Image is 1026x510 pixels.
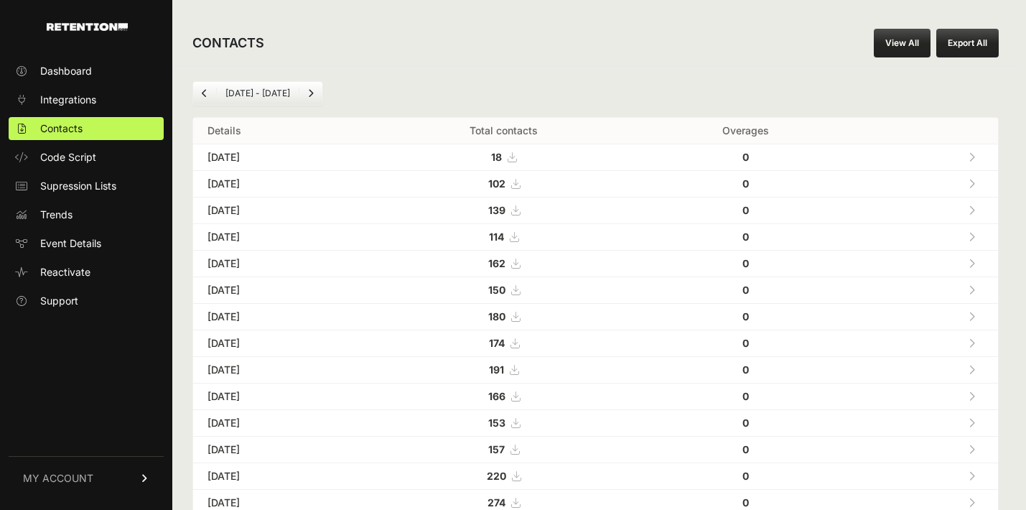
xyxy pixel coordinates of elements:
strong: 0 [742,257,749,269]
a: Code Script [9,146,164,169]
strong: 0 [742,231,749,243]
a: Next [299,82,322,105]
td: [DATE] [193,384,368,410]
a: 139 [488,204,520,216]
a: 150 [488,284,520,296]
a: Integrations [9,88,164,111]
span: Trends [40,208,73,222]
a: 166 [488,390,520,402]
strong: 0 [742,417,749,429]
th: Overages [640,118,851,144]
span: Supression Lists [40,179,116,193]
a: 162 [488,257,520,269]
span: MY ACCOUNT [23,471,93,486]
strong: 157 [488,443,505,455]
a: Dashboard [9,60,164,83]
strong: 0 [742,151,749,163]
td: [DATE] [193,198,368,224]
strong: 139 [488,204,505,216]
td: [DATE] [193,144,368,171]
td: [DATE] [193,330,368,357]
a: 18 [491,151,516,163]
strong: 150 [488,284,505,296]
span: Reactivate [40,265,90,279]
span: Integrations [40,93,96,107]
strong: 18 [491,151,502,163]
td: [DATE] [193,224,368,251]
a: Contacts [9,117,164,140]
span: Event Details [40,236,101,251]
strong: 114 [489,231,504,243]
td: [DATE] [193,357,368,384]
a: Supression Lists [9,175,164,198]
td: [DATE] [193,251,368,277]
a: Trends [9,203,164,226]
button: Export All [936,29,999,57]
strong: 180 [488,310,505,323]
strong: 0 [742,470,749,482]
strong: 162 [488,257,505,269]
strong: 191 [489,363,504,376]
a: Event Details [9,232,164,255]
img: Retention.com [47,23,128,31]
td: [DATE] [193,437,368,463]
td: [DATE] [193,277,368,304]
a: 274 [488,496,520,509]
strong: 0 [742,284,749,296]
a: 102 [488,177,520,190]
a: Reactivate [9,261,164,284]
a: 180 [488,310,520,323]
th: Details [193,118,368,144]
td: [DATE] [193,171,368,198]
strong: 274 [488,496,505,509]
strong: 0 [742,337,749,349]
td: [DATE] [193,463,368,490]
a: 220 [487,470,521,482]
li: [DATE] - [DATE] [216,88,299,99]
a: 114 [489,231,518,243]
span: Code Script [40,150,96,164]
strong: 0 [742,496,749,509]
a: 157 [488,443,519,455]
strong: 174 [489,337,505,349]
strong: 166 [488,390,505,402]
strong: 0 [742,443,749,455]
td: [DATE] [193,304,368,330]
a: Previous [193,82,216,105]
strong: 0 [742,390,749,402]
th: Total contacts [368,118,640,144]
a: Support [9,289,164,312]
a: 153 [488,417,520,429]
strong: 153 [488,417,505,429]
a: View All [874,29,931,57]
a: 191 [489,363,518,376]
td: [DATE] [193,410,368,437]
a: MY ACCOUNT [9,456,164,500]
strong: 0 [742,363,749,376]
strong: 220 [487,470,506,482]
strong: 0 [742,204,749,216]
a: 174 [489,337,519,349]
span: Support [40,294,78,308]
span: Dashboard [40,64,92,78]
strong: 0 [742,177,749,190]
span: Contacts [40,121,83,136]
h2: CONTACTS [192,33,264,53]
strong: 0 [742,310,749,323]
strong: 102 [488,177,505,190]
